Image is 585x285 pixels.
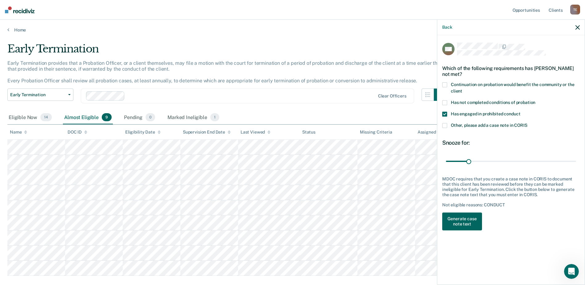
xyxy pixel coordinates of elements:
span: Early Termination [10,92,66,97]
div: Eligibility Date [125,130,161,135]
span: 14 [40,113,52,121]
div: Early Termination [7,43,446,60]
div: Supervision End Date [183,130,231,135]
div: Which of the following requirements has [PERSON_NAME] not met? [442,60,580,82]
div: Assigned to [418,130,447,135]
div: MDOC requires that you create a case note in CORIS to document that this client has been reviewed... [442,176,580,197]
div: Snooze for: [442,139,580,146]
div: DOC ID [68,130,87,135]
span: Has engaged in prohibited conduct [451,111,520,116]
div: Not eligible reasons: CONDUCT [442,202,580,208]
span: Has not completed conditions of probation [451,100,535,105]
span: Continuation on probation would benefit the community or the client [451,82,575,93]
button: Back [442,25,452,30]
div: Name [10,130,27,135]
div: Last Viewed [241,130,270,135]
div: Eligible Now [7,111,53,124]
div: Marked Ineligible [166,111,220,124]
div: Clear officers [378,93,406,99]
div: Missing Criteria [360,130,392,135]
div: Status [302,130,315,135]
div: Pending [123,111,156,124]
img: Recidiviz [5,6,35,13]
iframe: Intercom live chat [564,264,579,279]
div: T E [570,5,580,14]
div: Almost Eligible [63,111,113,124]
span: Other, please add a case note in CORIS [451,123,527,128]
span: 0 [146,113,155,121]
p: Early Termination provides that a Probation Officer, or a client themselves, may file a motion wi... [7,60,443,84]
button: Generate case note text [442,213,482,230]
a: Home [7,27,578,33]
span: 9 [102,113,112,121]
span: 1 [210,113,219,121]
